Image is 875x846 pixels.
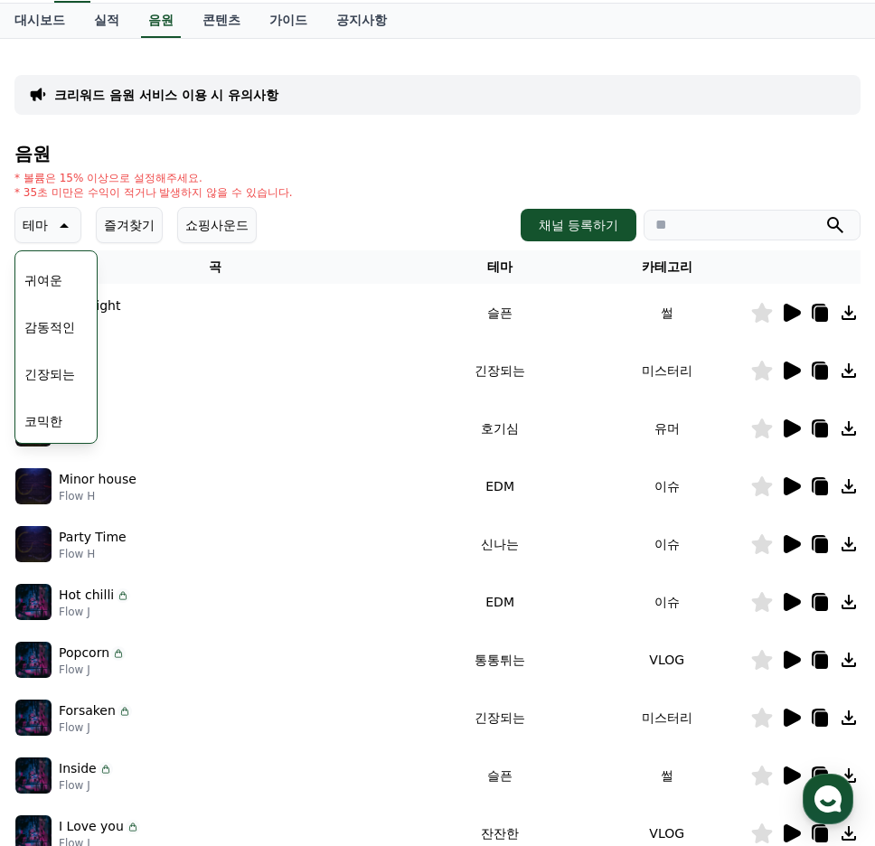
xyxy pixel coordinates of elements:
a: 대화 [119,573,233,618]
td: 유머 [583,399,750,457]
span: 대화 [165,601,187,616]
img: music [15,642,52,678]
td: 미스터리 [583,342,750,399]
p: Inside [59,759,97,778]
button: 쇼핑사운드 [177,207,257,243]
td: 슬픈 [417,284,584,342]
p: Flow J [59,778,113,793]
td: EDM [417,457,584,515]
button: 즐겨찾기 [96,207,163,243]
span: 홈 [57,600,68,615]
a: 홈 [5,573,119,618]
td: 미스터리 [583,689,750,747]
p: I Love you [59,817,124,836]
img: music [15,526,52,562]
img: music [15,757,52,794]
a: 콘텐츠 [188,4,255,38]
td: 긴장되는 [417,342,584,399]
td: 통통튀는 [417,631,584,689]
td: 호기심 [417,399,584,457]
td: 썰 [583,747,750,804]
td: 긴장되는 [417,689,584,747]
p: Flow J [59,720,132,735]
a: 실적 [80,4,134,38]
td: 이슈 [583,457,750,515]
p: 테마 [23,212,48,238]
p: Hot chilli [59,586,114,605]
p: Minor house [59,470,136,489]
td: EDM [417,573,584,631]
td: 신나는 [417,515,584,573]
a: 공지사항 [322,4,401,38]
p: Flow J [59,605,130,619]
td: 이슈 [583,515,750,573]
a: 가이드 [255,4,322,38]
button: 감동적인 [17,307,82,347]
button: 테마 [14,207,81,243]
a: 설정 [233,573,347,618]
span: 설정 [279,600,301,615]
p: Flow J [59,663,126,677]
button: 코믹한 [17,401,70,441]
th: 테마 [417,250,584,284]
p: * 35초 미만은 수익이 적거나 발생하지 않을 수 있습니다. [14,185,293,200]
img: music [15,700,52,736]
h4: 음원 [14,144,861,164]
p: * 볼륨은 15% 이상으로 설정해주세요. [14,171,293,185]
button: 채널 등록하기 [521,209,636,241]
td: 슬픈 [417,747,584,804]
p: Forsaken [59,701,116,720]
a: 크리워드 음원 서비스 이용 시 유의사항 [54,86,278,104]
th: 카테고리 [583,250,750,284]
p: Popcorn [59,644,109,663]
p: Party Time [59,528,127,547]
p: Flow H [59,489,136,503]
a: 음원 [141,4,181,38]
td: 썰 [583,284,750,342]
p: Flow H [59,547,127,561]
td: VLOG [583,631,750,689]
td: 이슈 [583,573,750,631]
button: 긴장되는 [17,354,82,394]
th: 곡 [14,250,417,284]
img: music [15,584,52,620]
img: music [15,468,52,504]
button: 귀여운 [17,260,70,300]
